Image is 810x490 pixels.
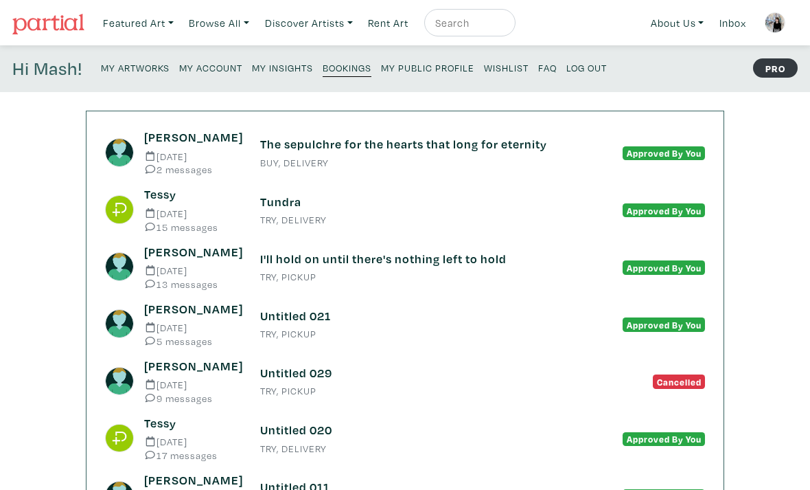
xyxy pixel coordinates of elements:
[623,146,705,160] span: Approved By You
[101,61,170,74] small: My Artworks
[105,187,705,232] a: Tessy [DATE] 15 messages Tundra TRY, DELIVERY Approved By You
[105,138,134,167] img: avatar.png
[144,450,240,460] small: 17 messages
[105,367,134,396] img: avatar.png
[260,366,550,381] h6: Untitled 029
[144,336,240,346] small: 5 messages
[105,424,134,453] img: phpThumb.php
[101,58,170,76] a: My Artworks
[260,137,550,152] h6: The sepulchre for the hearts that long for eternity
[144,473,240,488] h6: [PERSON_NAME]
[713,9,752,37] a: Inbox
[183,9,255,37] a: Browse All
[105,195,134,224] img: phpThumb.php
[105,252,134,281] img: avatar.png
[381,58,474,76] a: My Public Profile
[260,444,550,454] small: TRY, DELIVERY
[260,386,550,396] small: TRY, PICKUP
[623,203,705,217] span: Approved By You
[259,9,359,37] a: Discover Artists
[538,61,557,74] small: FAQ
[260,272,550,282] small: TRY, PICKUP
[252,61,313,74] small: My Insights
[144,302,240,317] h6: [PERSON_NAME]
[144,436,240,447] small: [DATE]
[144,151,240,162] small: [DATE]
[260,215,550,225] small: TRY, DELIVERY
[765,12,785,33] img: phpThumb.php
[566,61,607,74] small: Log Out
[105,416,705,460] a: Tessy [DATE] 17 messages Untitled 020 TRY, DELIVERY Approved By You
[144,164,240,175] small: 2 messages
[12,58,82,80] h4: Hi Mash!
[260,158,550,168] small: BUY, DELIVERY
[144,322,240,333] small: [DATE]
[260,329,550,339] small: TRY, PICKUP
[260,309,550,324] h6: Untitled 021
[105,302,705,346] a: [PERSON_NAME] [DATE] 5 messages Untitled 021 TRY, PICKUP Approved By You
[144,279,240,289] small: 13 messages
[252,58,313,76] a: My Insights
[144,130,240,145] h6: [PERSON_NAME]
[323,58,371,77] a: Bookings
[484,61,529,74] small: Wishlist
[260,252,550,267] h6: I'll hold on until there's nothing left to hold
[105,245,705,289] a: [PERSON_NAME] [DATE] 13 messages I'll hold on until there's nothing left to hold TRY, PICKUP Appr...
[260,423,550,438] h6: Untitled 020
[653,375,705,388] span: Cancelled
[97,9,180,37] a: Featured Art
[144,187,240,202] h6: Tessy
[484,58,529,76] a: Wishlist
[144,359,240,374] h6: [PERSON_NAME]
[144,265,240,276] small: [DATE]
[623,318,705,331] span: Approved By You
[105,309,134,338] img: avatar.png
[144,393,240,403] small: 9 messages
[105,359,705,403] a: [PERSON_NAME] [DATE] 9 messages Untitled 029 TRY, PICKUP Cancelled
[144,222,240,232] small: 15 messages
[144,245,240,260] h6: [PERSON_NAME]
[105,130,705,175] a: [PERSON_NAME] [DATE] 2 messages The sepulchre for the hearts that long for eternity BUY, DELIVERY...
[179,58,242,76] a: My Account
[623,432,705,446] span: Approved By You
[362,9,415,37] a: Rent Art
[538,58,557,76] a: FAQ
[753,58,798,78] strong: PRO
[260,194,550,210] h6: Tundra
[566,58,607,76] a: Log Out
[434,14,502,32] input: Search
[144,379,240,390] small: [DATE]
[144,208,240,219] small: [DATE]
[623,260,705,274] span: Approved By You
[144,416,240,431] h6: Tessy
[179,61,242,74] small: My Account
[323,61,371,74] small: Bookings
[645,9,710,37] a: About Us
[381,61,474,74] small: My Public Profile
